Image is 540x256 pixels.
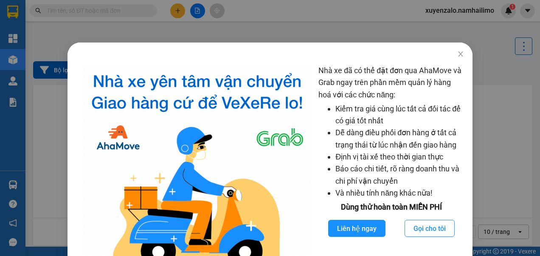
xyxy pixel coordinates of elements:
li: Báo cáo chi tiết, rõ ràng doanh thu và chi phí vận chuyển [335,163,464,187]
span: close [457,51,464,57]
span: Gọi cho tôi [413,223,446,234]
button: Liên hệ ngay [328,220,385,237]
button: Gọi cho tôi [405,220,455,237]
button: Close [449,43,472,66]
li: Kiểm tra giá cùng lúc tất cả đối tác để có giá tốt nhất [335,103,464,127]
li: Định vị tài xế theo thời gian thực [335,151,464,163]
div: Dùng thử hoàn toàn MIỄN PHÍ [318,201,464,213]
li: Và nhiều tính năng khác nữa! [335,187,464,199]
li: Dễ dàng điều phối đơn hàng ở tất cả trạng thái từ lúc nhận đến giao hàng [335,127,464,151]
span: Liên hệ ngay [337,223,377,234]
